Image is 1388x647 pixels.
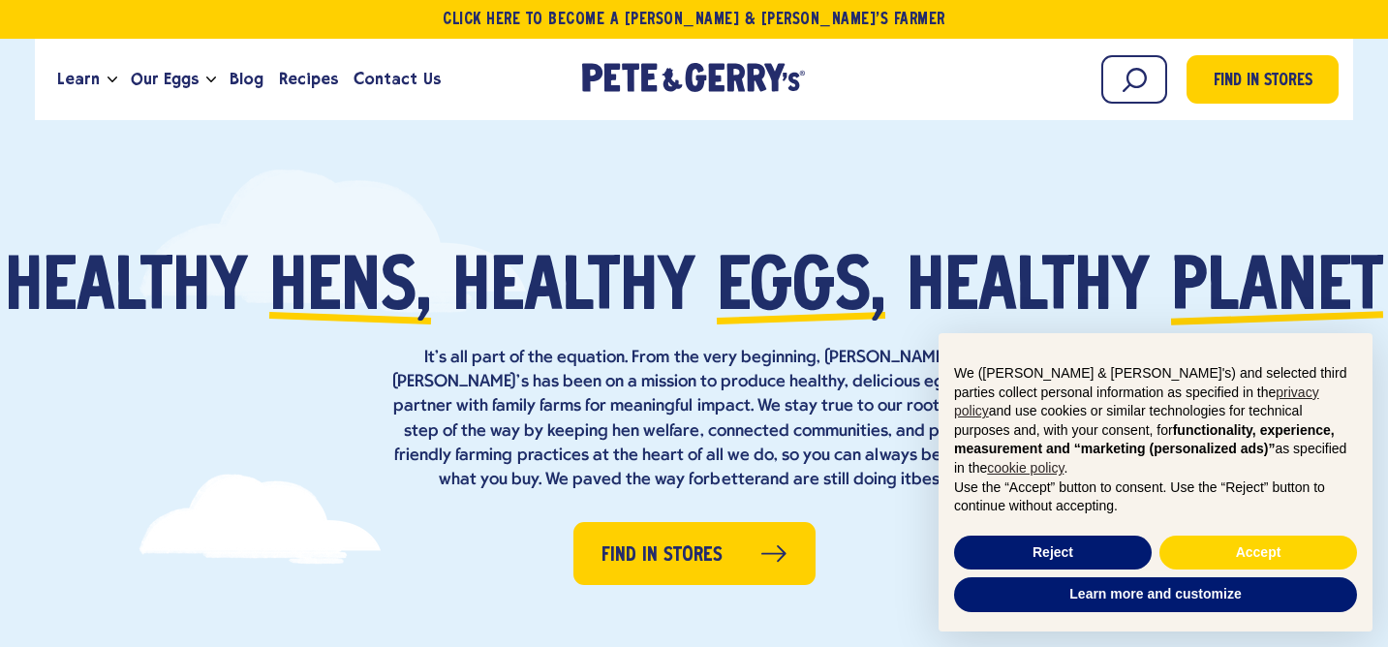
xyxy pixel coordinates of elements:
[573,522,816,585] a: Find in Stores
[1101,55,1167,104] input: Search
[1187,55,1339,104] a: Find in Stores
[354,67,440,91] span: Contact Us
[954,478,1357,516] p: Use the “Accept” button to consent. Use the “Reject” button to continue without accepting.
[911,471,946,489] strong: best
[601,540,723,570] span: Find in Stores
[385,346,1004,492] p: It’s all part of the equation. From the very beginning, [PERSON_NAME] & [PERSON_NAME]’s has been ...
[954,536,1152,570] button: Reject
[346,53,447,106] a: Contact Us
[452,254,695,326] span: healthy
[954,577,1357,612] button: Learn more and customize
[57,67,100,91] span: Learn
[1214,69,1312,95] span: Find in Stores
[279,67,338,91] span: Recipes
[710,471,759,489] strong: better
[717,254,885,326] span: eggs,
[271,53,346,106] a: Recipes
[131,67,199,91] span: Our Eggs
[269,254,431,326] span: hens,
[222,53,271,106] a: Blog
[108,77,117,83] button: Open the dropdown menu for Learn
[1171,254,1383,326] span: planet
[1159,536,1357,570] button: Accept
[5,254,248,326] span: Healthy
[206,77,216,83] button: Open the dropdown menu for Our Eggs
[954,364,1357,478] p: We ([PERSON_NAME] & [PERSON_NAME]'s) and selected third parties collect personal information as s...
[49,53,108,106] a: Learn
[230,67,263,91] span: Blog
[123,53,206,106] a: Our Eggs
[987,460,1064,476] a: cookie policy
[907,254,1150,326] span: healthy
